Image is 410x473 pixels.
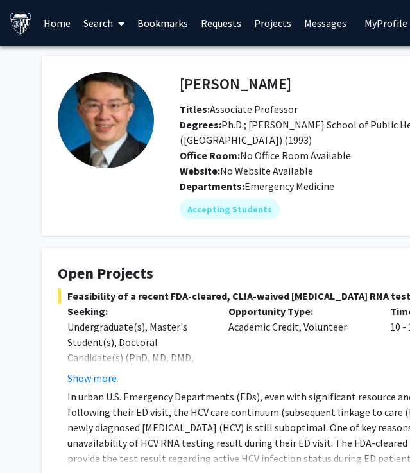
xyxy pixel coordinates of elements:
[131,1,194,46] a: Bookmarks
[180,72,291,96] h4: [PERSON_NAME]
[180,164,220,177] b: Website:
[180,149,351,162] span: No Office Room Available
[355,415,400,463] iframe: Chat
[67,304,209,319] p: Seeking:
[67,319,209,381] div: Undergraduate(s), Master's Student(s), Doctoral Candidate(s) (PhD, MD, DMD, PharmD, etc.)
[77,1,131,46] a: Search
[37,1,77,46] a: Home
[10,12,32,35] img: Johns Hopkins University Logo
[67,370,117,386] button: Show more
[180,180,244,193] b: Departments:
[194,1,248,46] a: Requests
[244,180,334,193] span: Emergency Medicine
[180,199,280,219] mat-chip: Accepting Students
[180,149,240,162] b: Office Room:
[248,1,298,46] a: Projects
[228,304,370,319] p: Opportunity Type:
[180,103,210,116] b: Titles:
[180,103,298,116] span: Associate Professor
[298,1,353,46] a: Messages
[58,72,154,168] img: Profile Picture
[180,164,313,177] span: No Website Available
[180,118,221,131] b: Degrees:
[364,17,407,30] span: My Profile
[219,304,380,386] div: Academic Credit, Volunteer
